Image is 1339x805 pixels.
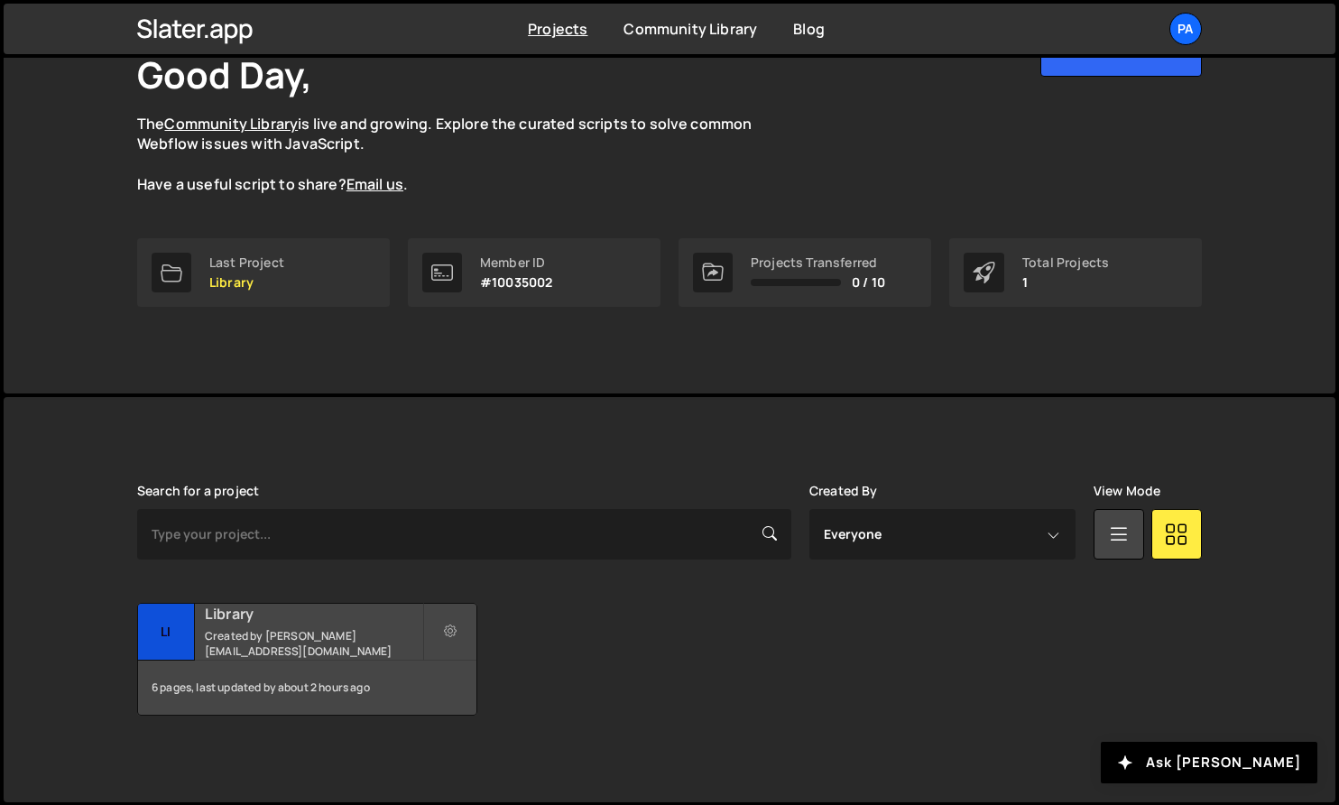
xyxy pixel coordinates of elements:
[346,174,403,194] a: Email us
[480,255,552,270] div: Member ID
[137,603,477,716] a: Li Library Created by [PERSON_NAME][EMAIL_ADDRESS][DOMAIN_NAME] 6 pages, last updated by about 2 ...
[205,628,422,659] small: Created by [PERSON_NAME][EMAIL_ADDRESS][DOMAIN_NAME]
[164,114,298,134] a: Community Library
[138,604,195,661] div: Li
[1101,742,1317,783] button: Ask [PERSON_NAME]
[852,275,885,290] span: 0 / 10
[793,19,825,39] a: Blog
[1169,13,1202,45] a: Pa
[137,114,787,195] p: The is live and growing. Explore the curated scripts to solve common Webflow issues with JavaScri...
[138,661,476,715] div: 6 pages, last updated by about 2 hours ago
[137,238,390,307] a: Last Project Library
[209,275,284,290] p: Library
[205,604,422,624] h2: Library
[1094,484,1160,498] label: View Mode
[751,255,885,270] div: Projects Transferred
[480,275,552,290] p: #10035002
[1022,255,1109,270] div: Total Projects
[809,484,878,498] label: Created By
[623,19,757,39] a: Community Library
[528,19,587,39] a: Projects
[137,484,259,498] label: Search for a project
[137,50,312,99] h1: Good Day,
[209,255,284,270] div: Last Project
[137,509,791,560] input: Type your project...
[1022,275,1109,290] p: 1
